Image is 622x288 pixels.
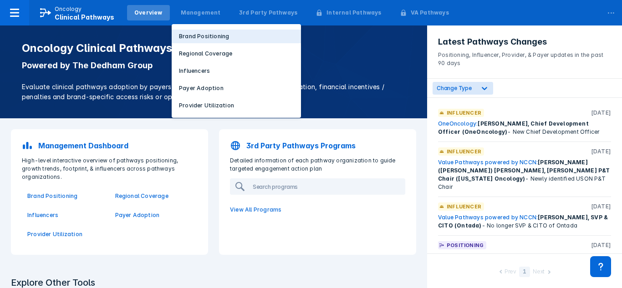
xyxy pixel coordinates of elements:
p: Detailed information of each pathway organization to guide targeted engagement action plan [224,157,411,173]
h3: Latest Pathways Changes [438,36,611,47]
p: [DATE] [591,202,611,211]
span: Change Type [437,85,472,91]
a: Influencers [27,211,104,219]
p: Influencer [447,109,481,117]
a: Regional Coverage [115,192,192,200]
div: 3rd Party Pathways [239,9,298,17]
div: - Newly identified USON P&T Chair [438,158,611,191]
p: Management Dashboard [38,140,128,151]
div: Overview [134,9,163,17]
div: Prev [505,268,516,277]
div: - Added to pathways in the 1L setting [438,252,611,277]
p: Influencer [447,147,481,156]
a: Value Pathways powered by NCCN: [438,159,538,166]
a: View All Programs [224,200,411,219]
button: Provider Utilization [172,99,301,112]
div: ... [602,1,620,20]
a: OneOncology: [438,120,478,127]
p: Positioning [447,241,484,249]
p: Positioning, Influencer, Provider, & Payer updates in the past 90 days [438,47,611,67]
p: Powered by The Dedham Group [22,60,405,71]
p: Regional Coverage [179,50,232,58]
a: 3rd Party Pathways Programs [224,135,411,157]
div: - New Chief Development Officer [438,120,611,136]
p: Influencer [447,202,481,211]
button: Brand Positioning [172,30,301,43]
a: Brand Positioning [27,192,104,200]
div: Next [533,268,545,277]
a: Value Pathways powered by NCCN: [438,253,538,259]
div: 1 [519,267,530,277]
a: Value Pathways powered by NCCN: [438,214,538,221]
button: Regional Coverage [172,47,301,61]
div: Internal Pathways [326,9,381,17]
span: [PERSON_NAME] ([PERSON_NAME]) [PERSON_NAME], [PERSON_NAME] P&T Chair ([US_STATE] Oncology) [438,159,610,182]
a: Payer Adoption [115,211,192,219]
p: 3rd Party Pathways Programs [246,140,356,151]
div: Contact Support [590,256,611,277]
p: Payer Adoption [179,84,224,92]
p: Provider Utilization [179,101,234,110]
p: High-level interactive overview of pathways positioning, growth trends, footprint, & influencers ... [16,157,203,181]
p: [DATE] [591,109,611,117]
p: Brand Positioning [179,32,229,40]
div: VA Pathways [411,9,449,17]
input: Search programs [249,179,404,194]
div: Management [181,9,221,17]
p: [DATE] [591,241,611,249]
span: Clinical Pathways [55,13,114,21]
a: Provider Utilization [27,230,104,238]
a: 3rd Party Pathways [232,5,305,20]
a: Management [173,5,228,20]
a: Management Dashboard [16,135,203,157]
div: - No longer SVP & CITO of Ontada [438,213,611,230]
p: Evaluate clinical pathways adoption by payers and providers, implementation sophistication, finan... [22,82,405,102]
p: [DATE] [591,147,611,156]
a: Overview [127,5,170,20]
button: Influencers [172,64,301,78]
button: Payer Adoption [172,81,301,95]
p: Influencers [179,67,210,75]
span: [PERSON_NAME], Chief Development Officer (OneOncology) [438,120,589,135]
h1: Oncology Clinical Pathways Tool [22,42,405,55]
p: Oncology [55,5,82,13]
